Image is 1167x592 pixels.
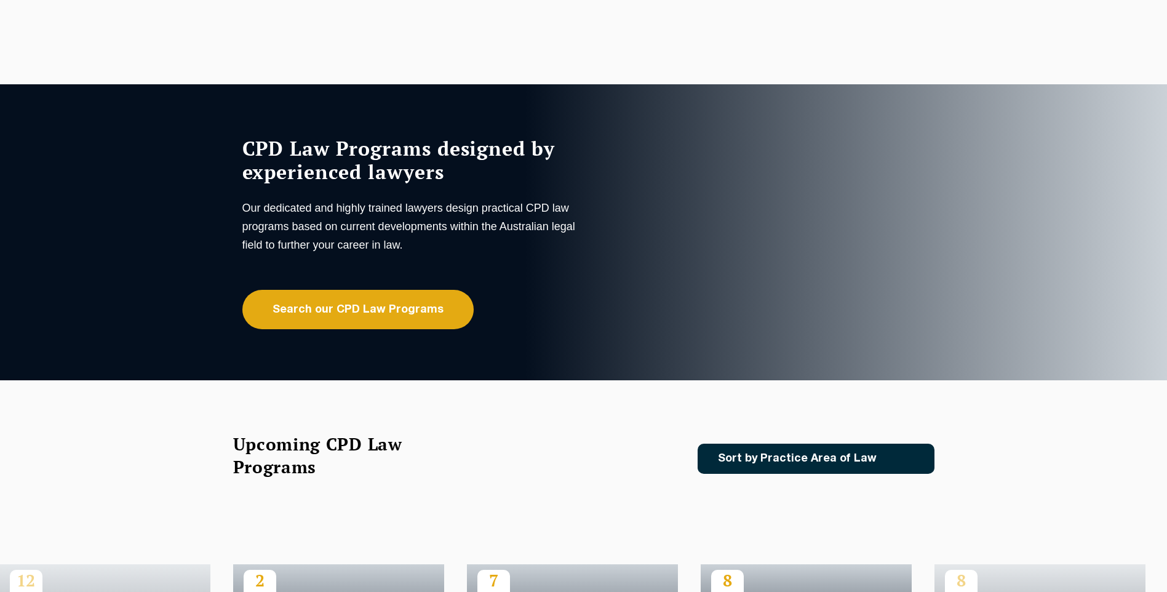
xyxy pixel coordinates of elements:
[242,199,581,254] p: Our dedicated and highly trained lawyers design practical CPD law programs based on current devel...
[477,570,510,591] p: 7
[896,454,910,464] img: Icon
[711,570,744,591] p: 8
[242,137,581,183] h1: CPD Law Programs designed by experienced lawyers
[242,290,474,329] a: Search our CPD Law Programs
[698,444,934,474] a: Sort by Practice Area of Law
[244,570,276,591] p: 2
[233,433,433,478] h2: Upcoming CPD Law Programs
